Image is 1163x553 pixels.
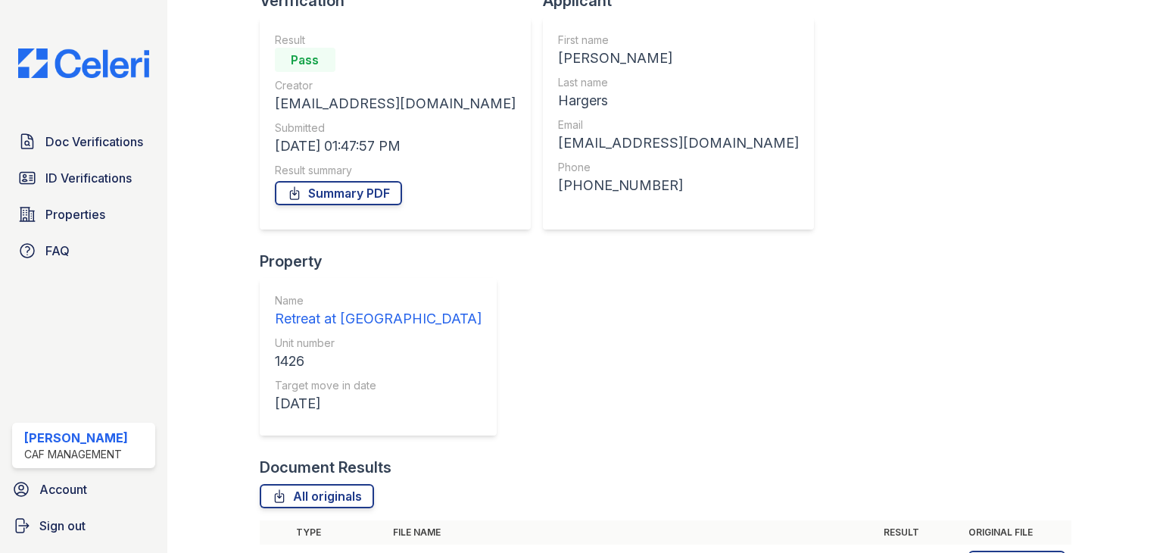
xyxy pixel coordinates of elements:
div: Hargers [558,90,799,111]
div: [EMAIL_ADDRESS][DOMAIN_NAME] [275,93,516,114]
span: Properties [45,205,105,223]
img: CE_Logo_Blue-a8612792a0a2168367f1c8372b55b34899dd931a85d93a1a3d3e32e68fde9ad4.png [6,48,161,78]
div: Email [558,117,799,133]
span: FAQ [45,242,70,260]
a: Summary PDF [275,181,402,205]
a: Sign out [6,511,161,541]
div: Property [260,251,509,272]
a: Doc Verifications [12,127,155,157]
div: [EMAIL_ADDRESS][DOMAIN_NAME] [558,133,799,154]
div: Document Results [260,457,391,478]
a: FAQ [12,236,155,266]
span: ID Verifications [45,169,132,187]
a: ID Verifications [12,163,155,193]
div: Name [275,293,482,308]
div: Pass [275,48,335,72]
div: Result summary [275,163,516,178]
div: Target move in date [275,378,482,393]
div: [DATE] [275,393,482,414]
div: 1426 [275,351,482,372]
div: Creator [275,78,516,93]
span: Doc Verifications [45,133,143,151]
a: All originals [260,484,374,508]
a: Name Retreat at [GEOGRAPHIC_DATA] [275,293,482,330]
div: [PHONE_NUMBER] [558,175,799,196]
th: File name [387,520,878,545]
div: CAF Management [24,447,128,462]
div: Phone [558,160,799,175]
div: [PERSON_NAME] [24,429,128,447]
th: Original file [962,520,1071,545]
div: Submitted [275,120,516,136]
div: Unit number [275,336,482,351]
th: Result [878,520,962,545]
th: Type [290,520,387,545]
span: Sign out [39,517,86,535]
div: [PERSON_NAME] [558,48,799,69]
a: Properties [12,199,155,230]
div: [DATE] 01:47:57 PM [275,136,516,157]
div: Result [275,33,516,48]
div: First name [558,33,799,48]
div: Retreat at [GEOGRAPHIC_DATA] [275,308,482,330]
div: Last name [558,75,799,90]
a: Account [6,474,161,505]
span: Account [39,480,87,498]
